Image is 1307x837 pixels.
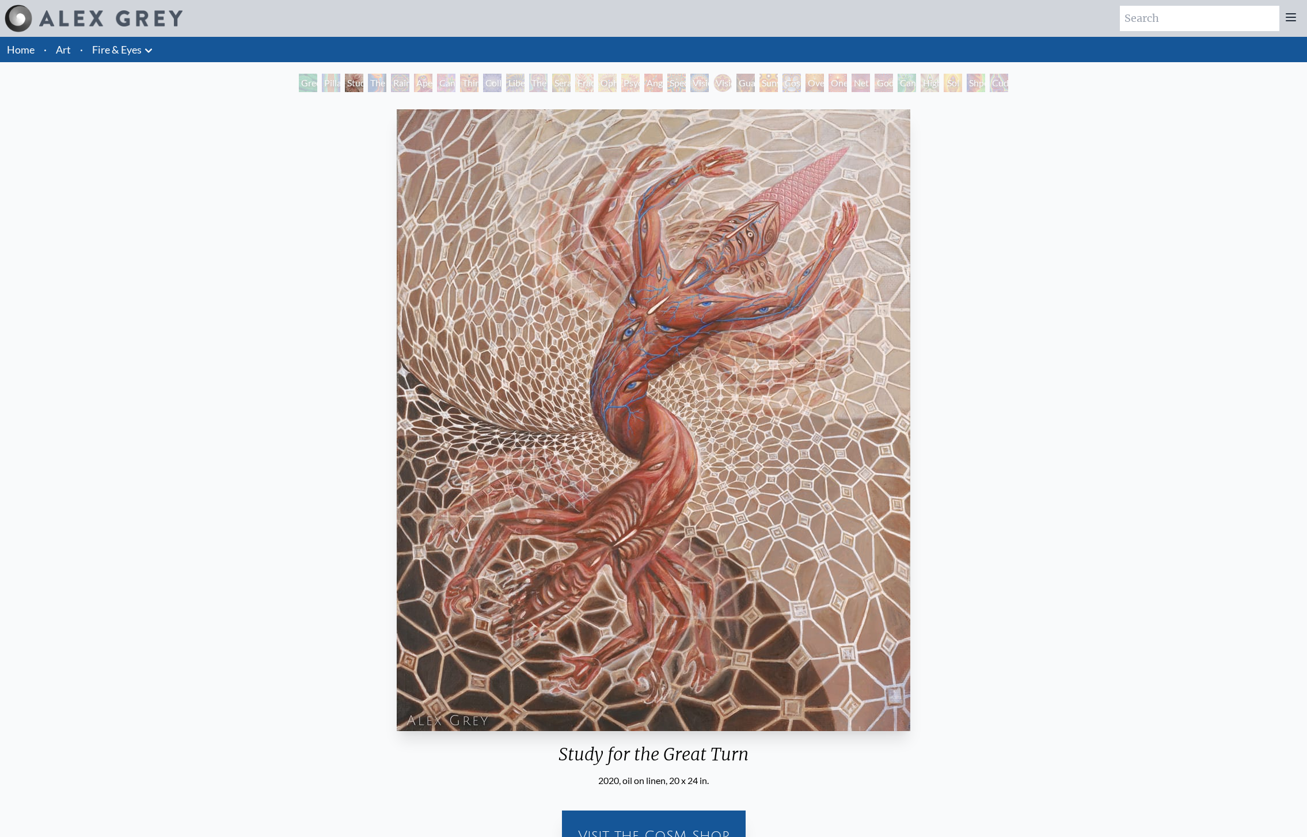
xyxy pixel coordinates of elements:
input: Search [1120,6,1279,31]
div: Vision [PERSON_NAME] [713,74,732,92]
img: Study-for-the-Great-Turn_2020_Alex-Grey.jpg [397,109,910,731]
div: Sunyata [759,74,778,92]
a: Fire & Eyes [92,41,142,58]
a: Art [56,41,71,58]
div: Collective Vision [483,74,501,92]
div: Higher Vision [921,74,939,92]
div: Oversoul [806,74,824,92]
div: Seraphic Transport Docking on the Third Eye [552,74,571,92]
div: Psychomicrograph of a Fractal Paisley Cherub Feather Tip [621,74,640,92]
div: Third Eye Tears of Joy [460,74,478,92]
div: Study for the Great Turn [345,74,363,92]
div: Spectral Lotus [667,74,686,92]
div: Net of Being [852,74,870,92]
div: Fractal Eyes [575,74,594,92]
div: One [829,74,847,92]
div: Aperture [414,74,432,92]
div: Cannafist [898,74,916,92]
div: 2020, oil on linen, 20 x 24 in. [392,774,915,787]
div: Study for the Great Turn [392,744,915,774]
div: Angel Skin [644,74,663,92]
li: · [75,37,88,62]
div: Pillar of Awareness [322,74,340,92]
div: Vision Crystal [690,74,709,92]
div: Cuddle [990,74,1008,92]
div: The Seer [529,74,548,92]
li: · [39,37,51,62]
div: Godself [875,74,893,92]
div: Rainbow Eye Ripple [391,74,409,92]
div: Cosmic Elf [782,74,801,92]
div: Shpongled [967,74,985,92]
a: Home [7,43,35,56]
div: Liberation Through Seeing [506,74,525,92]
div: Sol Invictus [944,74,962,92]
div: Ophanic Eyelash [598,74,617,92]
div: Cannabis Sutra [437,74,455,92]
div: Green Hand [299,74,317,92]
div: The Torch [368,74,386,92]
div: Guardian of Infinite Vision [736,74,755,92]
